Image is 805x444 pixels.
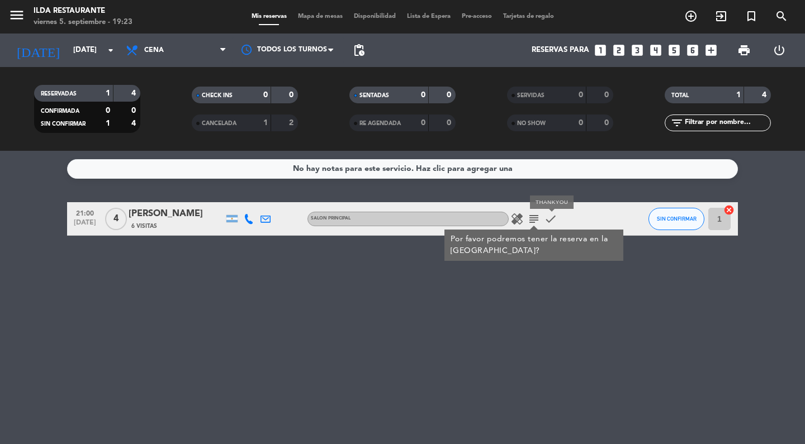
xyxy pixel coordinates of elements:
i: healing [510,212,524,226]
strong: 0 [604,119,611,127]
span: CHECK INS [202,93,233,98]
i: arrow_drop_down [104,44,117,57]
strong: 0 [263,91,268,99]
i: looks_5 [667,43,681,58]
span: NO SHOW [517,121,546,126]
strong: 0 [131,107,138,114]
span: pending_actions [352,44,366,57]
span: SIN CONFIRMAR [41,121,86,127]
i: filter_list [670,116,684,130]
i: looks_3 [630,43,645,58]
i: add_box [704,43,718,58]
span: Reservas para [532,46,589,55]
span: 21:00 [71,206,99,219]
div: viernes 5. septiembre - 19:23 [34,17,132,28]
strong: 0 [421,91,425,99]
span: SENTADAS [359,93,389,98]
strong: 0 [289,91,296,99]
i: exit_to_app [714,9,728,23]
span: Cena [144,46,164,54]
i: cancel [723,204,735,216]
strong: 0 [579,119,583,127]
strong: 0 [447,91,453,99]
span: 6 Visitas [131,222,157,231]
span: SIN CONFIRMAR [657,216,697,222]
strong: 0 [447,119,453,127]
button: SIN CONFIRMAR [648,208,704,230]
div: LOG OUT [761,34,797,67]
span: Lista de Espera [401,13,456,20]
span: RE AGENDADA [359,121,401,126]
span: CANCELADA [202,121,236,126]
i: subject [527,212,541,226]
strong: 4 [762,91,769,99]
strong: 1 [736,91,741,99]
span: SALON PRINCIPAL [311,216,351,221]
i: [DATE] [8,38,68,63]
input: Filtrar por nombre... [684,117,770,129]
span: Tarjetas de regalo [498,13,560,20]
strong: 0 [579,91,583,99]
span: SERVIDAS [517,93,544,98]
strong: 4 [131,120,138,127]
i: looks_6 [685,43,700,58]
div: Por favor podremos tener la reserva en la [GEOGRAPHIC_DATA]? [451,233,618,257]
i: add_circle_outline [684,9,698,23]
strong: 1 [263,119,268,127]
span: print [737,44,751,57]
i: turned_in_not [745,9,758,23]
strong: 2 [289,119,296,127]
span: TOTAL [671,93,689,98]
span: 4 [105,208,127,230]
strong: 0 [106,107,110,114]
i: search [775,9,788,23]
div: No hay notas para este servicio. Haz clic para agregar una [293,163,513,175]
strong: 0 [421,119,425,127]
strong: 0 [604,91,611,99]
strong: 1 [106,120,110,127]
span: Disponibilidad [348,13,401,20]
i: check [544,212,557,226]
div: Ilda restaurante [34,6,132,17]
span: RESERVADAS [41,91,77,97]
i: power_settings_new [773,44,786,57]
div: THANKYOU [530,195,574,209]
strong: 4 [131,89,138,97]
strong: 1 [106,89,110,97]
i: looks_one [593,43,608,58]
span: CONFIRMADA [41,108,79,114]
i: looks_4 [648,43,663,58]
i: menu [8,7,25,23]
i: looks_two [612,43,626,58]
span: Mapa de mesas [292,13,348,20]
span: Pre-acceso [456,13,498,20]
button: menu [8,7,25,27]
span: Mis reservas [246,13,292,20]
span: [DATE] [71,219,99,232]
div: [PERSON_NAME] [129,207,224,221]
